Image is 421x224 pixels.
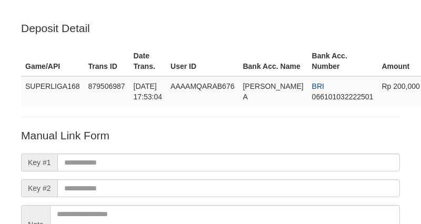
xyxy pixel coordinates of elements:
th: Date Trans. [129,46,167,76]
p: Deposit Detail [21,21,400,36]
span: Rp 200,000 [382,82,419,90]
th: Bank Acc. Name [238,46,307,76]
span: [DATE] 17:53:04 [134,82,163,101]
span: [PERSON_NAME] A [243,82,303,101]
p: Manual Link Form [21,128,400,143]
th: Bank Acc. Number [308,46,378,76]
span: BRI [312,82,324,90]
th: User ID [166,46,238,76]
span: Copy 066101032222501 to clipboard [312,93,374,101]
th: Game/API [21,46,84,76]
span: Key #1 [21,154,57,171]
span: AAAAMQARAB676 [171,82,234,90]
td: SUPERLIGA168 [21,76,84,106]
td: 879506987 [84,76,129,106]
span: Key #2 [21,179,57,197]
th: Trans ID [84,46,129,76]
